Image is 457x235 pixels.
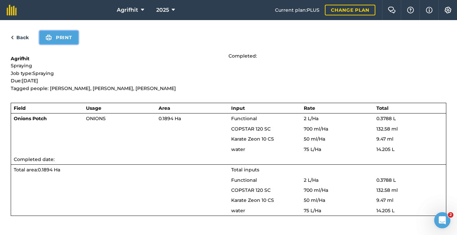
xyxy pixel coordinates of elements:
[45,33,52,42] img: svg+xml;base64,PHN2ZyB4bWxucz0iaHR0cDovL3d3dy53My5vcmcvMjAwMC9zdmciIHdpZHRoPSIxOSIgaGVpZ2h0PSIyNC...
[156,6,169,14] span: 2025
[14,115,47,122] strong: Onions Potch
[156,103,229,113] th: Area
[301,175,374,185] td: 2 L / Ha
[275,6,319,14] span: Current plan : PLUS
[39,31,78,44] button: Print
[11,62,229,69] p: Spraying
[374,144,446,154] td: 14.205 L
[83,103,156,113] th: Usage
[374,113,446,124] td: 0.3788 L
[444,7,452,13] img: A cog icon
[11,33,14,42] img: svg+xml;base64,PHN2ZyB4bWxucz0iaHR0cDovL3d3dy53My5vcmcvMjAwMC9zdmciIHdpZHRoPSI5IiBoZWlnaHQ9IjI0Ii...
[229,103,301,113] th: Input
[388,7,396,13] img: Two speech bubbles overlapping with the left bubble in the forefront
[11,70,229,77] p: Job type: Spraying
[374,206,446,216] td: 14.205 L
[229,134,301,144] td: Karate Zeon 10 CS
[374,134,446,144] td: 9.47 ml
[229,113,301,124] td: Functional
[11,103,84,113] th: Field
[374,175,446,185] td: 0.3788 L
[301,124,374,134] td: 700 ml / Ha
[374,195,446,205] td: 9.47 ml
[156,113,229,124] td: 0.1894 Ha
[229,175,301,185] td: Functional
[11,154,446,165] td: Completed date:
[229,185,301,195] td: COPSTAR 120 SC
[229,195,301,205] td: Karate Zeon 10 CS
[374,124,446,134] td: 132.58 ml
[374,103,446,113] th: Total
[229,52,446,60] p: Completed:
[11,33,29,42] a: Back
[301,113,374,124] td: 2 L / Ha
[301,134,374,144] td: 50 ml / Ha
[426,6,433,14] img: svg+xml;base64,PHN2ZyB4bWxucz0iaHR0cDovL3d3dy53My5vcmcvMjAwMC9zdmciIHdpZHRoPSIxNyIgaGVpZ2h0PSIxNy...
[301,144,374,154] td: 75 L / Ha
[301,206,374,216] td: 75 L / Ha
[11,165,229,175] td: Total area : 0.1894 Ha
[301,103,374,113] th: Rate
[301,185,374,195] td: 700 ml / Ha
[434,212,450,228] iframe: Intercom live chat
[229,165,446,175] td: Total inputs
[325,5,375,15] a: Change plan
[11,77,229,84] p: Due: [DATE]
[301,195,374,205] td: 50 ml / Ha
[11,85,229,92] p: Tagged people: [PERSON_NAME], [PERSON_NAME], [PERSON_NAME]
[374,185,446,195] td: 132.58 ml
[229,206,301,216] td: water
[7,5,17,15] img: fieldmargin Logo
[229,144,301,154] td: water
[83,113,156,124] td: ONIONS
[117,6,138,14] span: Agrifhit
[448,212,453,218] span: 2
[11,55,229,62] h1: Agrifhit
[406,7,415,13] img: A question mark icon
[229,124,301,134] td: COPSTAR 120 SC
